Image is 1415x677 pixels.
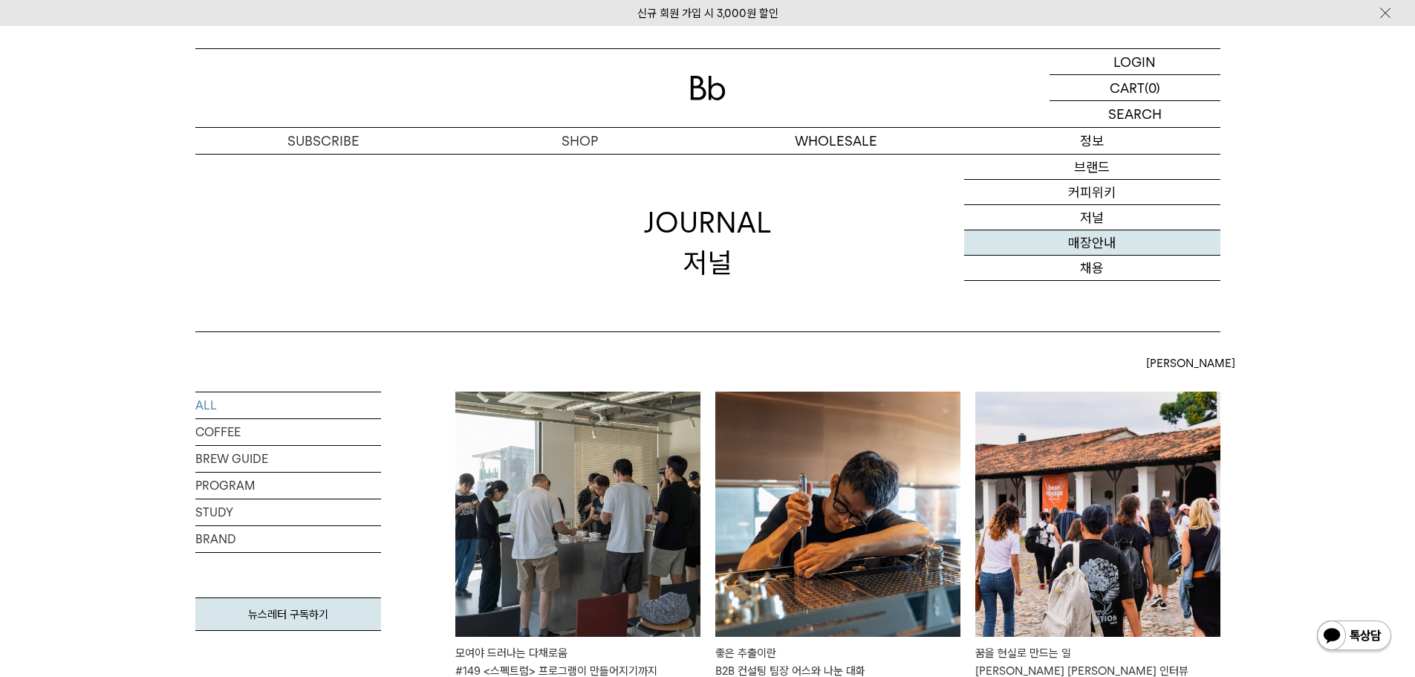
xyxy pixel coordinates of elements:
a: 커피위키 [964,180,1220,205]
img: 카카오톡 채널 1:1 채팅 버튼 [1315,619,1393,655]
p: 정보 [964,128,1220,154]
a: 저널 [964,205,1220,230]
p: CART [1110,75,1145,100]
img: 로고 [690,76,726,100]
a: CART (0) [1050,75,1220,101]
a: LOGIN [1050,49,1220,75]
div: JOURNAL 저널 [644,203,772,282]
a: ALL [195,392,381,418]
img: 좋은 추출이란B2B 컨설팅 팀장 어스와 나눈 대화 [715,392,960,637]
a: BREW GUIDE [195,446,381,472]
img: 꿈을 현실로 만드는 일빈보야지 탁승희 대표 인터뷰 [975,392,1220,637]
a: SHOP [452,128,708,154]
a: 신규 회원 가입 시 3,000원 할인 [637,7,778,20]
a: 매장안내 [964,230,1220,256]
p: (0) [1145,75,1160,100]
a: 뉴스레터 구독하기 [195,597,381,631]
a: COFFEE [195,419,381,445]
a: SUBSCRIBE [195,128,452,154]
a: 채용 [964,256,1220,281]
a: PROGRAM [195,473,381,499]
p: SEARCH [1108,101,1162,127]
a: STUDY [195,499,381,525]
a: BRAND [195,526,381,552]
span: [PERSON_NAME] [1146,354,1235,372]
img: 모여야 드러나는 다채로움#149 <스펙트럼> 프로그램이 만들어지기까지 [455,392,700,637]
p: WHOLESALE [708,128,964,154]
p: LOGIN [1113,49,1156,74]
a: 브랜드 [964,155,1220,180]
